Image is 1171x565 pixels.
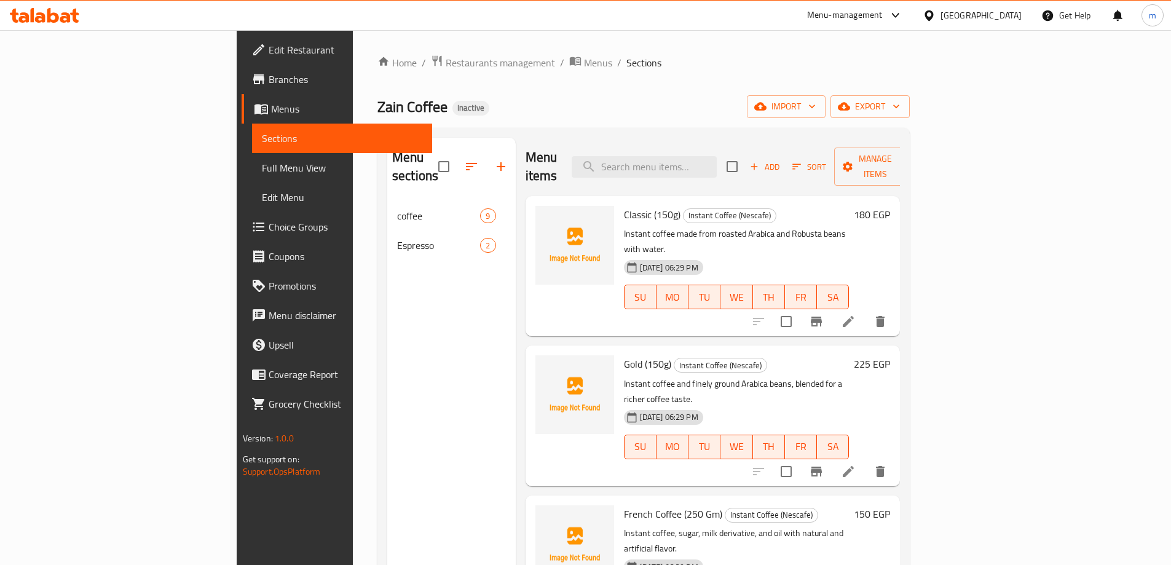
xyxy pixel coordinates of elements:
button: WE [720,435,752,459]
span: Promotions [269,279,422,293]
span: MO [661,288,684,306]
div: Instant Coffee (Nescafe) [725,508,818,523]
span: import [757,99,816,114]
p: Instant coffee, sugar, milk derivative, and oil with natural and artificial flavor. [624,526,850,556]
span: Menu disclaimer [269,308,422,323]
a: Edit Restaurant [242,35,432,65]
button: TU [688,435,720,459]
a: Edit Menu [252,183,432,212]
div: Instant Coffee (Nescafe) [674,358,767,373]
span: TH [758,438,780,456]
span: SU [629,438,652,456]
span: coffee [397,208,480,223]
span: Restaurants management [446,55,555,70]
a: Choice Groups [242,212,432,242]
a: Coupons [242,242,432,271]
span: Espresso [397,238,480,253]
button: Add [745,157,784,176]
span: WE [725,438,747,456]
a: Edit menu item [841,464,856,479]
span: Select all sections [431,154,457,180]
span: Edit Restaurant [269,42,422,57]
a: Promotions [242,271,432,301]
span: Add item [745,157,784,176]
button: MO [656,435,688,459]
button: Sort [789,157,829,176]
li: / [617,55,621,70]
input: search [572,156,717,178]
span: Select to update [773,309,799,334]
div: Menu-management [807,8,883,23]
span: 9 [481,210,495,222]
a: Edit menu item [841,314,856,329]
button: Branch-specific-item [802,457,831,486]
span: Sections [262,131,422,146]
span: Full Menu View [262,160,422,175]
span: Gold (150g) [624,355,671,373]
button: Manage items [834,148,917,186]
button: WE [720,285,752,309]
span: 2 [481,240,495,251]
span: Add [748,160,781,174]
a: Sections [252,124,432,153]
div: [GEOGRAPHIC_DATA] [940,9,1022,22]
h2: Menu items [526,148,558,185]
span: Select section [719,154,745,180]
span: [DATE] 06:29 PM [635,262,703,274]
span: Instant Coffee (Nescafe) [725,508,818,522]
button: SA [817,285,849,309]
a: Branches [242,65,432,94]
span: Zain Coffee [377,93,448,121]
span: m [1149,9,1156,22]
button: TU [688,285,720,309]
span: FR [790,288,812,306]
span: Choice Groups [269,219,422,234]
button: delete [865,307,895,336]
a: Menu disclaimer [242,301,432,330]
li: / [560,55,564,70]
a: Restaurants management [431,55,555,71]
a: Upsell [242,330,432,360]
a: Grocery Checklist [242,389,432,419]
span: MO [661,438,684,456]
nav: breadcrumb [377,55,910,71]
p: Instant coffee and finely ground Arabica beans, blended for a richer coffee taste. [624,376,850,407]
h6: 150 EGP [854,505,890,523]
span: TU [693,438,716,456]
a: Full Menu View [252,153,432,183]
span: export [840,99,900,114]
button: TH [753,435,785,459]
span: Upsell [269,338,422,352]
button: FR [785,435,817,459]
button: SA [817,435,849,459]
span: TU [693,288,716,306]
button: export [830,95,910,118]
button: SU [624,285,656,309]
span: Sections [626,55,661,70]
div: Instant Coffee (Nescafe) [683,208,776,223]
span: Instant Coffee (Nescafe) [674,358,767,373]
img: Gold (150g) [535,355,614,434]
div: items [480,238,495,253]
span: Coverage Report [269,367,422,382]
button: SU [624,435,656,459]
span: Select to update [773,459,799,484]
img: Classic (150g) [535,206,614,285]
button: delete [865,457,895,486]
span: Manage items [844,151,907,182]
div: Inactive [452,101,489,116]
div: coffee9 [387,201,516,231]
h6: 180 EGP [854,206,890,223]
button: MO [656,285,688,309]
nav: Menu sections [387,196,516,265]
span: SA [822,438,844,456]
span: French Coffee (250 Gm) [624,505,722,523]
span: SU [629,288,652,306]
div: Espresso2 [387,231,516,260]
a: Support.OpsPlatform [243,464,321,480]
span: Sort items [784,157,834,176]
span: [DATE] 06:29 PM [635,411,703,423]
button: FR [785,285,817,309]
